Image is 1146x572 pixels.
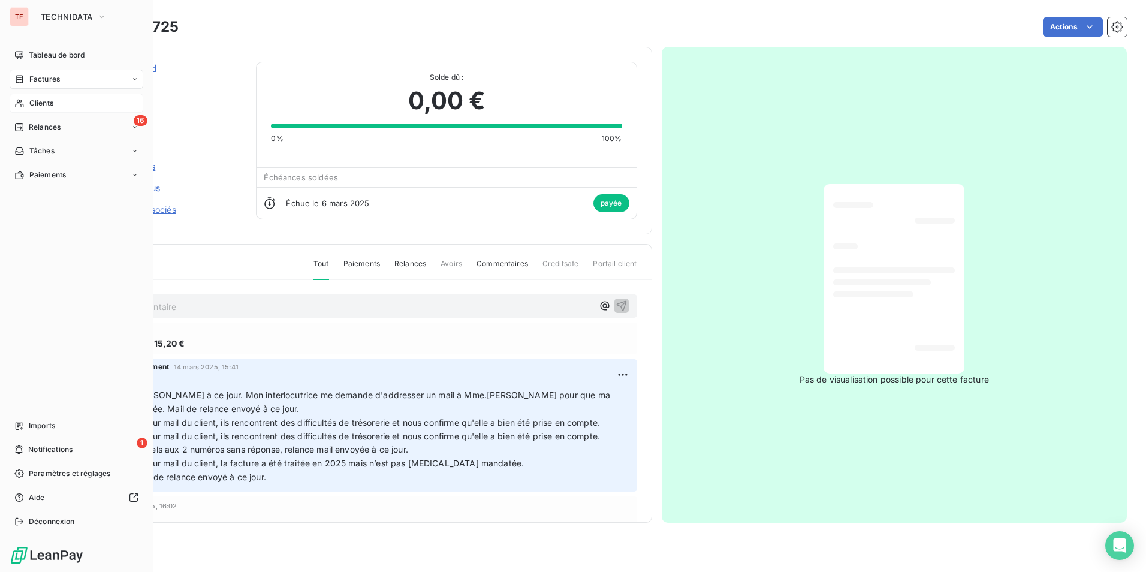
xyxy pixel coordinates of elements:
span: Commentaires [477,258,528,279]
span: 0,00 € [408,83,485,119]
span: 14 815,20 € [137,337,185,350]
span: Creditsafe [542,258,579,279]
a: Factures [10,70,143,89]
span: Solde dû : [271,72,622,83]
div: TE [10,7,29,26]
span: Échue le 6 mars 2025 [286,198,369,208]
a: Clients [10,94,143,113]
span: 1 [137,438,147,448]
a: Tâches [10,142,143,161]
span: Tableau de bord [29,50,85,61]
span: Échéances soldées [264,173,338,182]
span: C_410144_TDFR [94,76,242,86]
a: Aide [10,488,143,507]
a: Tableau de bord [10,46,143,65]
span: Notifications [28,444,73,455]
span: Factures [29,74,60,85]
span: Tâches [29,146,55,156]
a: Paiements [10,165,143,185]
button: Actions [1043,17,1103,37]
span: 16 [134,115,147,126]
span: payée [593,194,629,212]
span: Aide [29,492,45,503]
span: Relances [29,122,61,133]
img: Logo LeanPay [10,546,84,565]
div: Open Intercom Messenger [1105,531,1134,560]
span: 14 mars 2025, 15:41 [174,363,239,371]
a: Paramètres et réglages [10,464,143,483]
span: Relances [394,258,426,279]
span: 100% [602,133,622,144]
span: Paiements [29,170,66,180]
span: Tout [313,258,329,280]
span: LTS_[DATE] : [PERSON_NAME] à ce jour. Mon interlocutrice me demande d'addresser un mail à Mme.[PE... [80,390,613,482]
span: Paiements [343,258,380,279]
span: Avoirs [441,258,462,279]
span: Pas de visualisation possible pour cette facture [800,374,989,386]
a: Imports [10,416,143,435]
span: TECHNIDATA [41,12,92,22]
span: 0% [271,133,283,144]
span: Clients [29,98,53,109]
span: Portail client [593,258,637,279]
span: Déconnexion [29,516,75,527]
span: Paramètres et réglages [29,468,110,479]
span: Imports [29,420,55,431]
a: 16Relances [10,118,143,137]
